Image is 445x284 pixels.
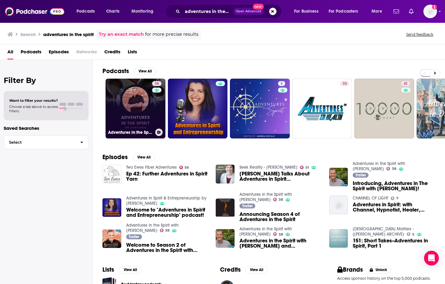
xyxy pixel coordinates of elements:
a: Show notifications dropdown [391,6,401,17]
button: Show profile menu [423,5,437,18]
a: Two Ewes Fiber Adventures [126,165,177,170]
span: 38 [279,198,283,201]
a: Adventures in the Spirit with Jared Laskey [239,192,292,202]
a: Chris Fitting Talks About Adventures in Spirit Communication [239,171,322,182]
img: Welcome to Season 2 of Adventures in the Spirit with Jared Laskey [102,229,121,248]
a: Ep 42: Further Adventures in Spirit Yarn [126,171,209,182]
button: open menu [325,6,367,16]
span: [PERSON_NAME] Talks About Adventures in Spirit Communication [239,171,322,182]
a: CreditsView All [220,266,268,274]
img: 151: Short Takes--Adventures in Spirit, Part 1 [329,229,348,248]
span: 51 [306,166,309,169]
a: Welcome to Season 2 of Adventures in the Spirit with Jared Laskey [126,242,209,253]
img: Chris Fitting Talks About Adventures in Spirit Communication [216,165,235,183]
button: Open AdvancedNew [233,8,264,15]
h2: Lists [102,266,114,274]
button: View All [246,266,268,274]
a: Lists [128,47,137,60]
a: PodcastsView All [102,67,156,75]
a: Adventures in the Spirit with Jared Laskey [353,161,405,171]
a: Introducing, Adventures in The Spirit with Jared Laskey! [353,181,435,191]
button: View All [133,154,155,161]
a: 41 [401,81,410,86]
a: Show notifications dropdown [406,6,416,17]
img: User Profile [423,5,437,18]
a: CHANNEL OF LIGHT [353,196,388,201]
a: Episodes [49,47,69,60]
span: 8 [281,81,283,87]
input: Search podcasts, credits, & more... [182,6,233,16]
p: Saved Searches [4,125,89,131]
h2: Credits [220,266,241,274]
a: Seek Reality - Roberta Grimes [239,165,297,170]
span: 7 [396,197,398,200]
a: Introducing, Adventures in The Spirit with Jared Laskey! [329,168,348,187]
a: 38 [273,198,283,201]
span: For Business [294,7,318,16]
button: open menu [367,6,390,16]
div: Search podcasts, credits, & more... [171,4,288,19]
a: EpisodesView All [102,153,155,161]
button: Select [4,135,89,149]
h3: Search [20,31,36,37]
a: Announcing Season 4 of Adventures in the Spirit [239,212,322,222]
span: Choose a tab above to access filters. [9,105,58,113]
span: 5 [412,233,414,236]
span: Trailer [242,204,253,208]
span: 38 [165,229,169,232]
span: Podcasts [77,7,95,16]
span: Monitoring [131,7,153,16]
span: Welcome to Season 2 of Adventures in the Spirit with [PERSON_NAME] [126,242,209,253]
a: 8 [230,79,290,138]
h3: adventures in the spirit [43,31,94,37]
a: Welcome to "Adventures in Spirit and Entrepreneurship" podcast! [126,207,209,218]
span: Charts [106,7,119,16]
img: Welcome to "Adventures in Spirit and Entrepreneurship" podcast! [102,198,121,217]
span: More [372,7,382,16]
span: for more precise results [145,31,198,38]
img: Announcing Season 4 of Adventures in the Spirit [216,199,235,217]
img: Podchaser - Follow, Share and Rate Podcasts [5,6,64,17]
span: Open Advanced [236,10,261,13]
span: Adventures in Spirit: with Channel, Hypnotist, Healer, [PERSON_NAME] [353,202,435,212]
span: Trailer [356,173,366,177]
span: 33 [343,81,347,87]
img: Adventures in the Spirit with Jared and Rochelle Laskey (Ep. 50) [216,229,235,248]
a: 5 [407,232,414,236]
a: Adventures in Spirit: with Channel, Hypnotist, Healer, Krista Moore [353,202,435,212]
a: 51 [300,166,309,169]
span: 41 [404,81,408,87]
a: 38 [152,81,161,86]
a: 56 [179,166,189,169]
span: For Podcasters [329,7,358,16]
a: 8 [278,81,285,86]
a: Adventures in the Spirit with Jared Laskey [239,226,292,237]
a: 38Adventures in the Spirit with [PERSON_NAME] [106,79,165,138]
button: open menu [72,6,103,16]
button: View All [119,266,141,274]
h2: Brands [337,266,363,274]
button: Unlock [365,266,392,274]
h2: Filter By [4,76,89,85]
span: Select [4,140,75,144]
span: 38 [392,167,396,170]
a: 33 [292,79,352,138]
button: View All [134,68,156,75]
a: Adventures in the Spirit with Jared Laskey [126,223,179,233]
button: open menu [290,6,326,16]
a: 151: Short Takes--Adventures in Spirit, Part 1 [353,238,435,249]
a: 33 [340,81,349,86]
a: Adventures in Spirit & Entrepreneurship by Natasha Senkovich [126,196,206,206]
span: Credits [104,47,120,60]
a: Adventures in the Spirit with Jared and Rochelle Laskey (Ep. 50) [239,238,322,249]
a: ListsView All [102,266,141,274]
button: Send feedback [404,32,435,37]
img: Adventures in Spirit: with Channel, Hypnotist, Healer, Krista Moore [329,196,348,214]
